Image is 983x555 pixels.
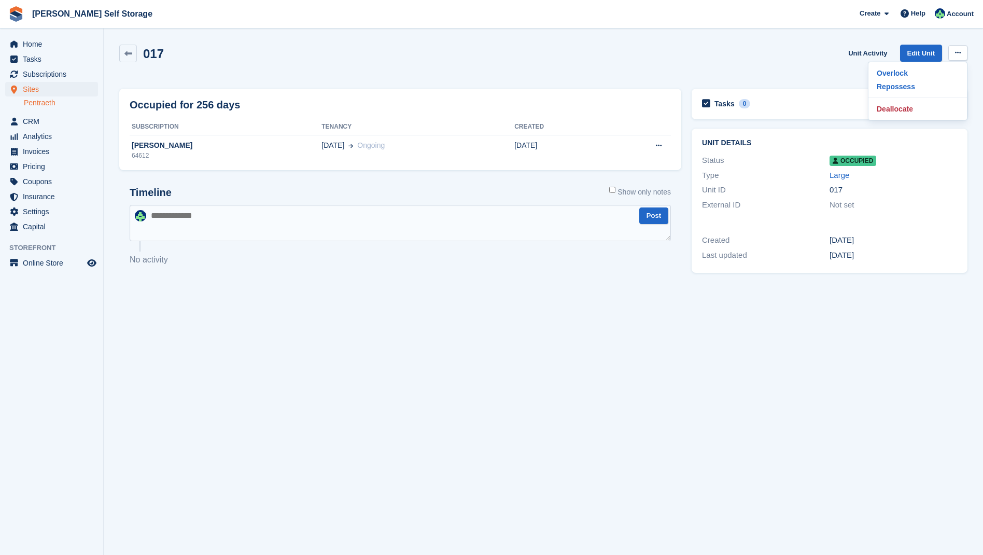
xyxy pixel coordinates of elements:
[357,141,385,149] span: Ongoing
[5,159,98,174] a: menu
[860,8,880,19] span: Create
[5,52,98,66] a: menu
[321,140,344,151] span: [DATE]
[5,204,98,219] a: menu
[23,37,85,51] span: Home
[23,204,85,219] span: Settings
[935,8,945,19] img: Dafydd Pritchard
[23,159,85,174] span: Pricing
[23,256,85,270] span: Online Store
[5,114,98,129] a: menu
[23,52,85,66] span: Tasks
[702,155,830,166] div: Status
[873,66,963,80] a: Overlock
[86,257,98,269] a: Preview store
[702,170,830,182] div: Type
[830,234,957,246] div: [DATE]
[23,174,85,189] span: Coupons
[130,97,240,113] h2: Occupied for 256 days
[23,129,85,144] span: Analytics
[23,189,85,204] span: Insurance
[130,119,321,135] th: Subscription
[5,144,98,159] a: menu
[702,184,830,196] div: Unit ID
[702,249,830,261] div: Last updated
[321,119,514,135] th: Tenancy
[830,156,876,166] span: Occupied
[23,67,85,81] span: Subscriptions
[514,135,605,166] td: [DATE]
[135,210,146,221] img: Dafydd Pritchard
[947,9,974,19] span: Account
[24,98,98,108] a: Pentraeth
[702,139,957,147] h2: Unit details
[639,207,668,225] button: Post
[900,45,942,62] a: Edit Unit
[873,80,963,93] a: Repossess
[5,219,98,234] a: menu
[702,234,830,246] div: Created
[28,5,157,22] a: [PERSON_NAME] Self Storage
[130,254,671,266] p: No activity
[514,119,605,135] th: Created
[5,82,98,96] a: menu
[844,45,891,62] a: Unit Activity
[830,199,957,211] div: Not set
[911,8,925,19] span: Help
[714,99,735,108] h2: Tasks
[5,67,98,81] a: menu
[609,187,671,198] label: Show only notes
[5,189,98,204] a: menu
[8,6,24,22] img: stora-icon-8386f47178a22dfd0bd8f6a31ec36ba5ce8667c1dd55bd0f319d3a0aa187defe.svg
[609,187,615,193] input: Show only notes
[830,249,957,261] div: [DATE]
[5,256,98,270] a: menu
[873,102,963,116] a: Deallocate
[23,82,85,96] span: Sites
[9,243,103,253] span: Storefront
[830,171,849,179] a: Large
[5,174,98,189] a: menu
[830,184,957,196] div: 017
[23,114,85,129] span: CRM
[23,144,85,159] span: Invoices
[130,140,321,151] div: [PERSON_NAME]
[130,187,172,199] h2: Timeline
[23,219,85,234] span: Capital
[130,151,321,160] div: 64612
[5,129,98,144] a: menu
[143,47,164,61] h2: 017
[739,99,751,108] div: 0
[702,199,830,211] div: External ID
[5,37,98,51] a: menu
